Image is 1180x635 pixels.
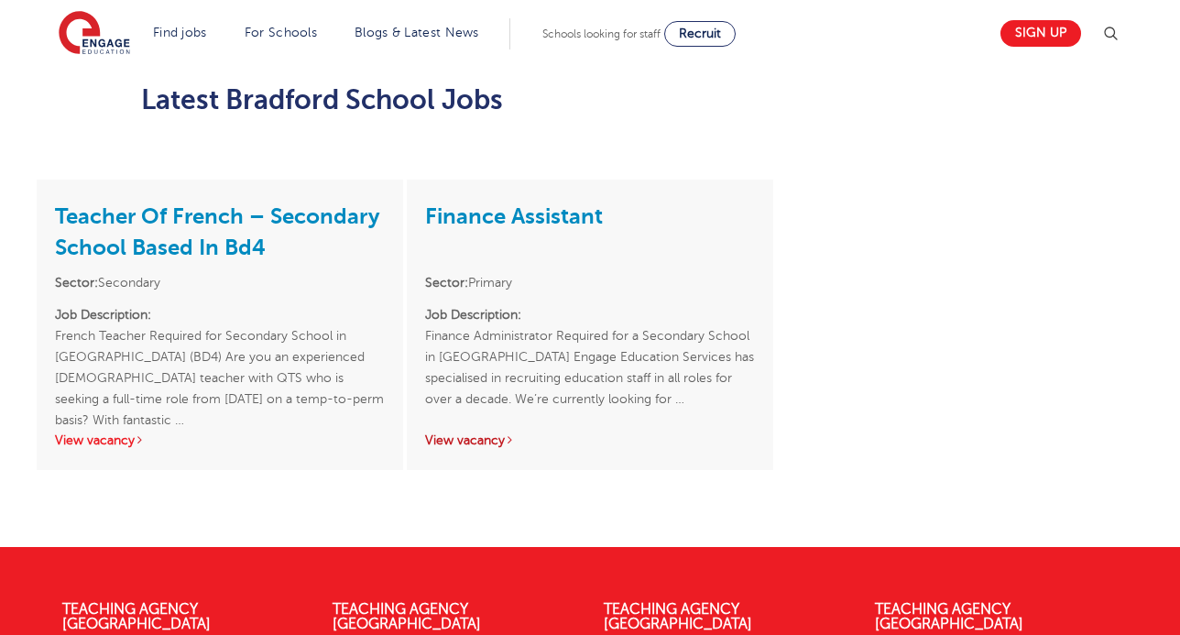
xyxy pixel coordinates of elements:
p: French Teacher Required for Secondary School in [GEOGRAPHIC_DATA] (BD4) Are you an experienced [D... [55,304,385,410]
strong: Sector: [55,276,98,290]
p: Finance Administrator Required for a Secondary School in [GEOGRAPHIC_DATA] Engage Education Servi... [425,304,755,410]
strong: Job Description: [55,308,151,322]
a: Teaching Agency [GEOGRAPHIC_DATA] [875,601,1023,632]
a: Finance Assistant [425,203,603,229]
a: Teaching Agency [GEOGRAPHIC_DATA] [604,601,752,632]
a: View vacancy [425,433,515,447]
img: Engage Education [59,11,130,57]
a: Teaching Agency [GEOGRAPHIC_DATA] [333,601,481,632]
a: For Schools [245,26,317,39]
a: View vacancy [55,433,145,447]
a: Recruit [664,21,736,47]
li: Primary [425,272,755,293]
span: Recruit [679,27,721,40]
a: Sign up [1000,20,1081,47]
strong: Sector: [425,276,468,290]
a: Teacher Of French – Secondary School Based In Bd4 [55,203,380,260]
strong: Job Description: [425,308,521,322]
li: Secondary [55,272,385,293]
h2: Latest Bradford School Jobs [141,84,1040,115]
a: Teaching Agency [GEOGRAPHIC_DATA] [62,601,211,632]
span: Schools looking for staff [542,27,661,40]
a: Find jobs [153,26,207,39]
a: Blogs & Latest News [355,26,479,39]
